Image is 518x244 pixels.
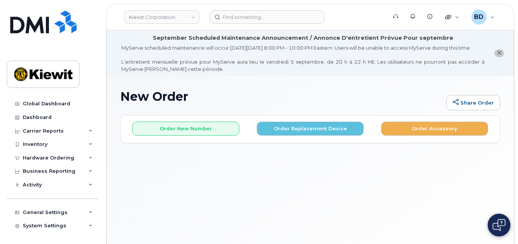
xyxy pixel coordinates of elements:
[493,219,505,231] img: Open chat
[381,122,488,136] button: Order Accessory
[153,34,453,42] div: September Scheduled Maintenance Announcement / Annonce D'entretient Prévue Pour septembre
[120,90,443,103] h1: New Order
[121,44,485,72] div: MyServe scheduled maintenance will occur [DATE][DATE] 8:00 PM - 10:00 PM Eastern. Users will be u...
[494,49,504,57] button: close notification
[132,122,239,136] button: Order New Number
[257,122,364,136] button: Order Replacement Device
[446,95,500,110] a: Share Order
